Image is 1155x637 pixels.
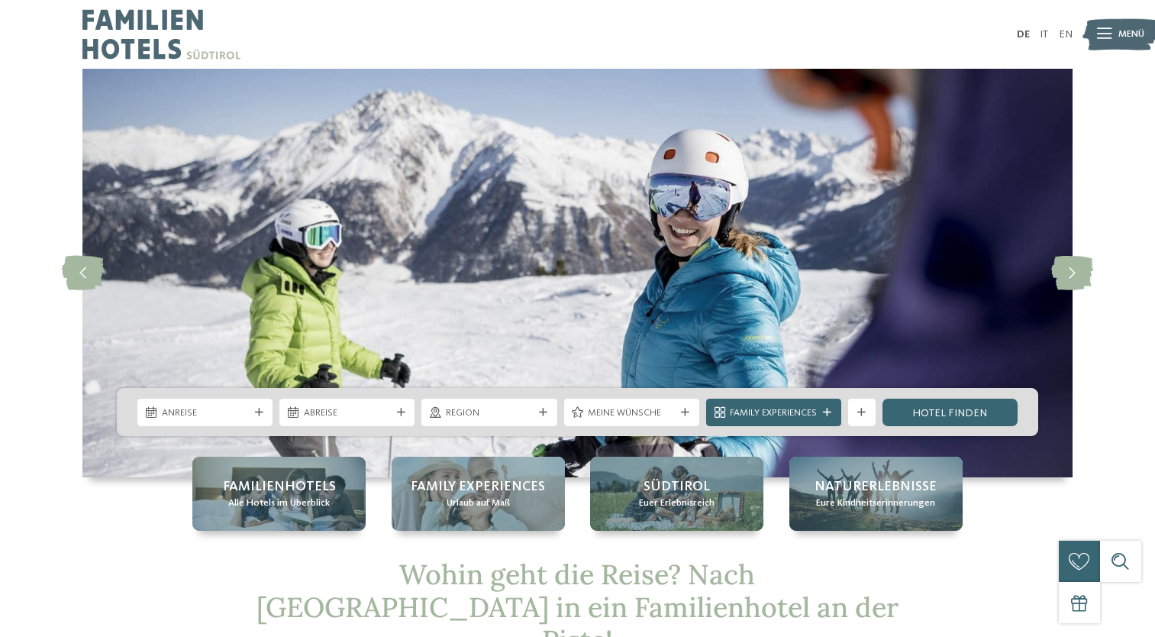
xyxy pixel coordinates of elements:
[815,477,937,496] span: Naturerlebnisse
[447,496,510,510] span: Urlaub auf Maß
[304,406,391,420] span: Abreise
[228,496,330,510] span: Alle Hotels im Überblick
[730,406,817,420] span: Family Experiences
[644,477,710,496] span: Südtirol
[588,406,675,420] span: Meine Wünsche
[1118,27,1144,41] span: Menü
[1059,29,1073,40] a: EN
[392,457,565,530] a: Familienhotel an der Piste = Spaß ohne Ende Family Experiences Urlaub auf Maß
[1017,29,1030,40] a: DE
[223,477,336,496] span: Familienhotels
[882,399,1018,426] a: Hotel finden
[1040,29,1048,40] a: IT
[192,457,366,530] a: Familienhotel an der Piste = Spaß ohne Ende Familienhotels Alle Hotels im Überblick
[411,477,545,496] span: Family Experiences
[789,457,963,530] a: Familienhotel an der Piste = Spaß ohne Ende Naturerlebnisse Eure Kindheitserinnerungen
[816,496,935,510] span: Eure Kindheitserinnerungen
[446,406,533,420] span: Region
[639,496,715,510] span: Euer Erlebnisreich
[162,406,249,420] span: Anreise
[590,457,763,530] a: Familienhotel an der Piste = Spaß ohne Ende Südtirol Euer Erlebnisreich
[82,69,1073,477] img: Familienhotel an der Piste = Spaß ohne Ende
